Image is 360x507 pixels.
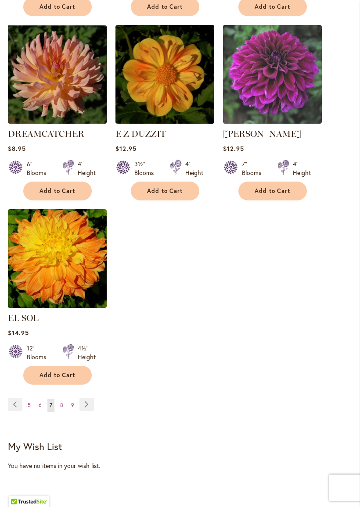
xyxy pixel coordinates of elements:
a: Dreamcatcher [8,117,107,125]
img: E Z DUZZIT [115,25,214,124]
span: $8.95 [8,144,26,153]
img: Einstein [223,25,322,124]
span: 7 [50,402,52,408]
a: 8 [58,399,65,412]
button: Add to Cart [23,366,92,385]
span: Add to Cart [255,3,291,11]
a: EL SOL [8,313,39,323]
img: Dreamcatcher [8,25,107,124]
iframe: Launch Accessibility Center [7,476,31,500]
div: 3½" Blooms [134,160,159,177]
span: Add to Cart [255,187,291,195]
a: Einstein [223,117,322,125]
span: Add to Cart [40,3,76,11]
span: $12.95 [115,144,137,153]
a: EL SOL [8,301,107,310]
span: $12.95 [223,144,244,153]
div: 4' Height [293,160,311,177]
span: 9 [71,402,74,408]
span: Add to Cart [147,187,183,195]
span: Add to Cart [40,187,76,195]
div: 12" Blooms [27,344,52,361]
span: 5 [28,402,31,408]
div: 4' Height [185,160,203,177]
button: Add to Cart [238,182,307,200]
a: E Z DUZZIT [115,117,214,125]
div: 6" Blooms [27,160,52,177]
span: 8 [60,402,63,408]
a: 9 [69,399,76,412]
a: 5 [25,399,33,412]
img: EL SOL [8,209,107,308]
span: Add to Cart [40,371,76,379]
a: DREAMCATCHER [8,129,84,139]
button: Add to Cart [131,182,199,200]
a: E Z DUZZIT [115,129,166,139]
div: 7" Blooms [242,160,267,177]
div: 4½' Height [78,344,96,361]
a: 6 [36,399,44,412]
span: $14.95 [8,328,29,337]
a: [PERSON_NAME] [223,129,301,139]
span: 6 [39,402,42,408]
div: 4' Height [78,160,96,177]
button: Add to Cart [23,182,92,200]
div: You have no items in your wish list. [8,461,352,470]
span: Add to Cart [147,3,183,11]
strong: My Wish List [8,440,62,453]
